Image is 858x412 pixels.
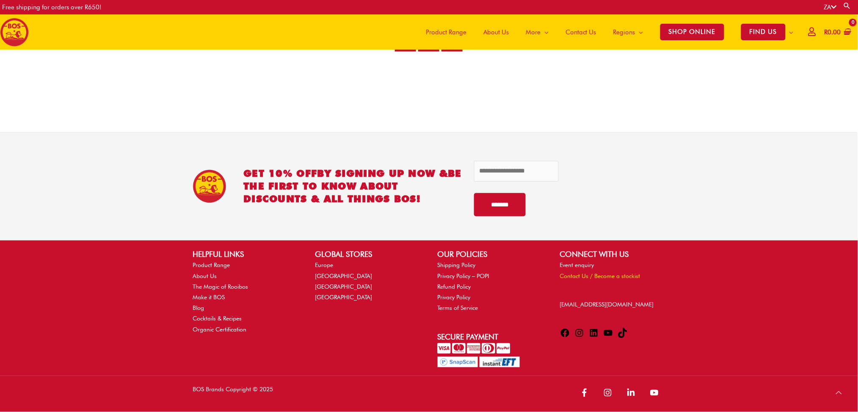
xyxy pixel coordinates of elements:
nav: HELPFUL LINKS [193,260,298,335]
a: ZA [824,3,837,11]
span: Regions [613,19,635,45]
a: Make it BOS [193,294,225,301]
a: Privacy Policy [438,294,471,301]
a: linkedin-in [623,384,644,401]
span: More [526,19,541,45]
a: Contact Us / Become a stockist [560,273,640,280]
a: [GEOGRAPHIC_DATA] [315,294,372,301]
a: youtube [646,384,665,401]
a: Event enquiry [560,262,594,269]
a: About Us [193,273,217,280]
span: About Us [483,19,509,45]
span: SHOP ONLINE [660,24,724,40]
a: Europe [315,262,333,269]
h2: GET 10% OFF be the first to know about discounts & all things BOS! [243,167,462,206]
a: Product Range [193,262,230,269]
a: Privacy Policy – POPI [438,273,490,280]
img: Pay with SnapScan [438,357,478,367]
a: Regions [605,14,652,50]
a: Search button [843,2,852,10]
nav: CONNECT WITH US [560,260,665,281]
div: BOS Brands Copyright © 2025 [184,384,429,403]
h2: Secure Payment [438,331,543,343]
a: The Magic of Rooibos [193,284,248,290]
a: Product Range [417,14,475,50]
a: [GEOGRAPHIC_DATA] [315,284,372,290]
a: [EMAIL_ADDRESS][DOMAIN_NAME] [560,301,654,308]
a: About Us [475,14,517,50]
nav: GLOBAL STORES [315,260,420,303]
a: instagram [599,384,621,401]
span: FIND US [741,24,786,40]
h2: OUR POLICIES [438,249,543,260]
h2: HELPFUL LINKS [193,249,298,260]
nav: Site Navigation [411,14,802,50]
a: SHOP ONLINE [652,14,733,50]
a: View Shopping Cart, empty [823,23,852,42]
span: BY SIGNING UP NOW & [317,168,448,179]
h2: CONNECT WITH US [560,249,665,260]
a: Terms of Service [438,305,478,312]
a: Contact Us [557,14,605,50]
a: [GEOGRAPHIC_DATA] [315,273,372,280]
a: Organic Certification [193,326,246,333]
a: More [517,14,557,50]
span: Product Range [426,19,466,45]
img: BOS Ice Tea [193,170,226,203]
a: Cocktails & Recipes [193,315,242,322]
span: Contact Us [566,19,596,45]
a: facebook-f [576,384,598,401]
bdi: 0.00 [825,28,841,36]
span: R [825,28,828,36]
h2: GLOBAL STORES [315,249,420,260]
a: Shipping Policy [438,262,476,269]
nav: OUR POLICIES [438,260,543,314]
a: Blog [193,305,204,312]
img: Pay with InstantEFT [480,357,520,367]
a: Refund Policy [438,284,471,290]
